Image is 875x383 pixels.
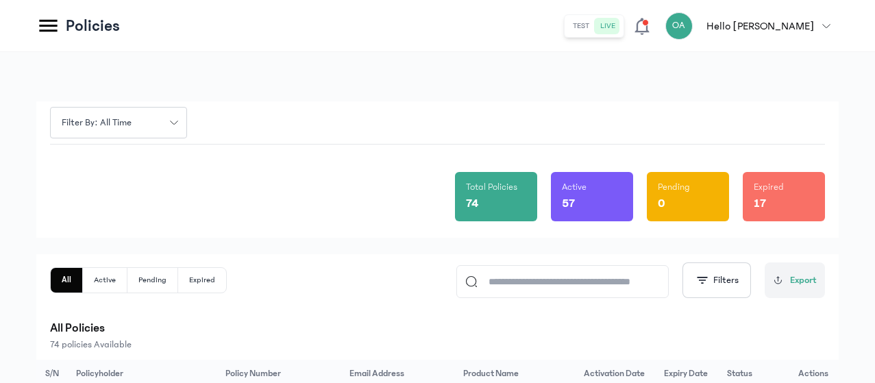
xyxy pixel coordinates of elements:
[50,107,187,138] button: Filter by: all time
[765,262,825,298] button: Export
[595,18,621,34] button: live
[66,15,120,37] p: Policies
[706,18,814,34] p: Hello [PERSON_NAME]
[567,18,595,34] button: test
[178,268,226,293] button: Expired
[51,268,83,293] button: All
[658,180,690,194] p: Pending
[658,194,665,213] p: 0
[665,12,693,40] div: OA
[790,273,817,288] span: Export
[50,338,825,351] p: 74 policies Available
[754,180,784,194] p: Expired
[562,194,575,213] p: 57
[53,116,140,130] span: Filter by: all time
[466,194,478,213] p: 74
[127,268,178,293] button: Pending
[665,12,839,40] button: OAHello [PERSON_NAME]
[466,180,517,194] p: Total Policies
[50,319,825,338] p: All Policies
[754,194,766,213] p: 17
[682,262,751,298] button: Filters
[562,180,587,194] p: Active
[83,268,127,293] button: Active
